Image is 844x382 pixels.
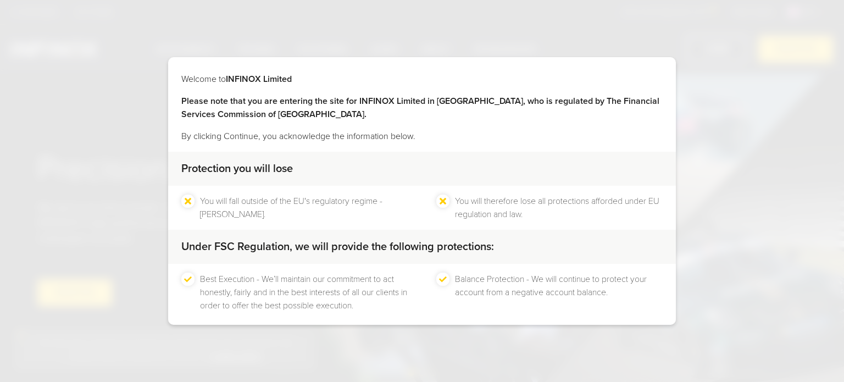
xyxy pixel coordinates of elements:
[226,74,292,85] strong: INFINOX Limited
[200,273,408,312] li: Best Execution - We’ll maintain our commitment to act honestly, fairly and in the best interests ...
[200,195,408,221] li: You will fall outside of the EU's regulatory regime - [PERSON_NAME].
[181,96,659,120] strong: Please note that you are entering the site for INFINOX Limited in [GEOGRAPHIC_DATA], who is regul...
[455,195,663,221] li: You will therefore lose all protections afforded under EU regulation and law.
[181,162,293,175] strong: Protection you will lose
[181,130,663,143] p: By clicking Continue, you acknowledge the information below.
[181,240,494,253] strong: Under FSC Regulation, we will provide the following protections:
[181,73,663,86] p: Welcome to
[455,273,663,312] li: Balance Protection - We will continue to protect your account from a negative account balance.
